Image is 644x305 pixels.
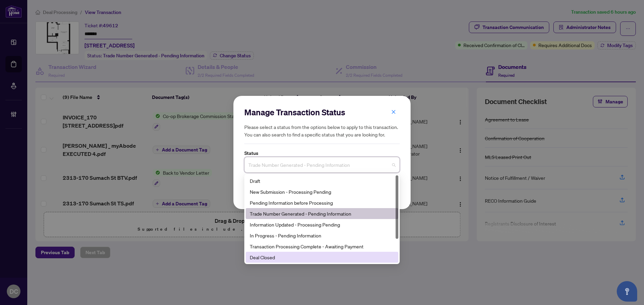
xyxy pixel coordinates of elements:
div: Information Updated - Processing Pending [250,221,394,228]
div: Draft [246,175,398,186]
div: Deal Closed [246,252,398,263]
div: In Progress - Pending Information [250,232,394,239]
div: Transaction Processing Complete - Awaiting Payment [246,241,398,252]
button: Open asap [617,281,637,302]
h2: Manage Transaction Status [244,107,400,118]
div: New Submission - Processing Pending [246,186,398,197]
div: Pending Information before Processing [246,197,398,208]
label: Status [244,149,400,157]
div: Trade Number Generated - Pending Information [250,210,394,217]
div: Pending Information before Processing [250,199,394,206]
div: New Submission - Processing Pending [250,188,394,195]
div: Draft [250,177,394,185]
div: Deal Closed [250,253,394,261]
h5: Please select a status from the options below to apply to this transaction. You can also search t... [244,123,400,138]
div: Information Updated - Processing Pending [246,219,398,230]
span: Trade Number Generated - Pending Information [248,158,396,171]
div: Trade Number Generated - Pending Information [246,208,398,219]
div: Transaction Processing Complete - Awaiting Payment [250,243,394,250]
span: close [391,110,396,114]
div: In Progress - Pending Information [246,230,398,241]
